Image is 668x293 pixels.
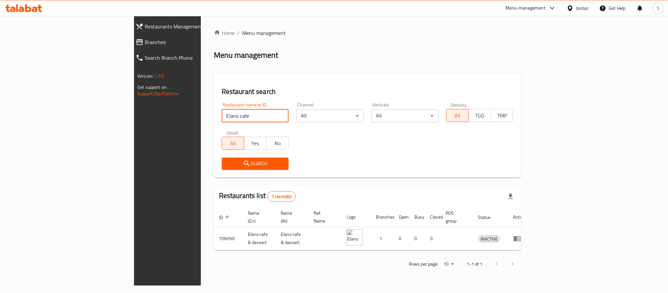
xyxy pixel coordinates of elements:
button: All [446,109,468,122]
h2: Menu management [214,50,278,60]
div: Export file [503,189,518,204]
td: Elano cafe & dessert [243,227,275,250]
nav: breadcrumb [214,29,521,37]
span: Menu management [242,29,286,37]
div: Total records count [267,191,296,202]
p: 1-1 of 1 [467,260,482,268]
a: Support.OpsPlatform [137,89,179,98]
div: Menu [513,235,525,242]
p: Rows per page: [409,260,438,268]
th: Logo [341,207,371,227]
td: Elano cafe & dessert [275,227,308,250]
div: Menu-management [505,4,545,12]
th: Open [393,207,409,227]
td: 0 [425,227,440,250]
button: TGO [468,109,491,122]
a: Search Branch Phone [130,50,245,66]
label: Delivery [451,102,467,107]
img: Elano cafe & dessert [347,229,363,245]
span: Status [478,213,499,221]
span: INACTIVE [478,235,500,243]
span: TMP [494,111,511,120]
span: Name (Ar) [281,209,301,225]
span: POS group [446,209,465,225]
span: Name (En) [248,209,268,225]
span: Ref. Name [314,209,334,225]
span: Branches [145,38,240,46]
th: Closed [425,207,440,227]
div: Rows per page: [441,259,456,269]
button: Yes [244,137,266,150]
a: Restaurants Management [130,19,245,34]
span: Yes [247,139,264,148]
span: Search [227,160,284,168]
span: 1.0.0 [154,72,164,80]
th: Action [508,207,530,227]
label: Upsell [226,130,238,135]
span: No [269,139,286,148]
span: Restaurants Management [145,23,240,30]
span: ID [219,213,231,221]
td: 1 [371,227,393,250]
div: Jordan [576,5,589,12]
span: Search Branch Phone [145,54,240,62]
button: TMP [491,109,513,122]
table: enhanced table [214,207,530,250]
button: No [266,137,289,150]
th: Busy [409,207,425,227]
span: S [657,5,660,12]
button: All [222,137,244,150]
h2: Restaurants list [219,191,296,202]
span: TGO [471,111,488,120]
td: 0 [409,227,425,250]
span: 1 record(s) [268,193,295,200]
td: 0 [393,227,409,250]
h2: Restaurant search [222,87,513,97]
div: All [371,109,438,122]
button: Search [222,158,289,170]
th: Branches [371,207,393,227]
span: All [449,111,466,120]
span: Version: [137,72,153,80]
div: All [296,109,364,122]
input: Search for restaurant name or ID.. [222,109,289,122]
span: All [225,139,242,148]
span: Get support on: [137,83,167,91]
a: Branches [130,34,245,50]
